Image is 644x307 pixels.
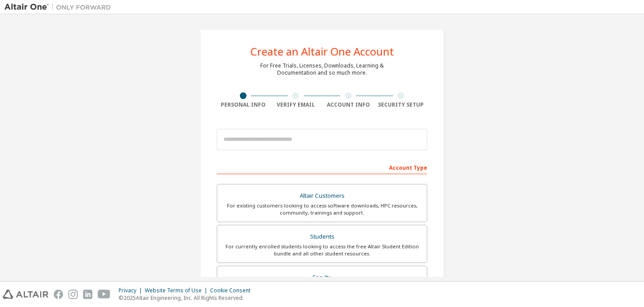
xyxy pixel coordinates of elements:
img: linkedin.svg [83,290,92,299]
div: For Free Trials, Licenses, Downloads, Learning & Documentation and so much more. [260,62,384,76]
p: © 2025 Altair Engineering, Inc. All Rights Reserved. [119,294,256,302]
div: For existing customers looking to access software downloads, HPC resources, community, trainings ... [223,202,421,216]
div: Privacy [119,287,145,294]
div: Verify Email [270,101,322,108]
div: Create an Altair One Account [250,46,394,57]
img: facebook.svg [54,290,63,299]
div: Personal Info [217,101,270,108]
div: Cookie Consent [210,287,256,294]
div: Security Setup [375,101,428,108]
div: Altair Customers [223,190,421,202]
div: Account Info [322,101,375,108]
div: Students [223,231,421,243]
img: Altair One [4,3,115,12]
img: altair_logo.svg [3,290,48,299]
img: instagram.svg [68,290,78,299]
div: Faculty [223,271,421,284]
div: Account Type [217,160,427,174]
div: For currently enrolled students looking to access the free Altair Student Edition bundle and all ... [223,243,421,257]
img: youtube.svg [98,290,111,299]
div: Website Terms of Use [145,287,210,294]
